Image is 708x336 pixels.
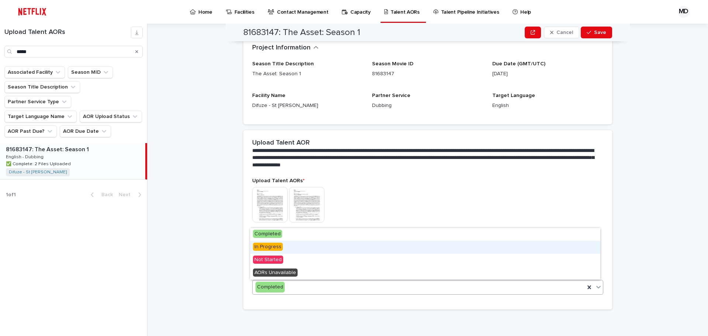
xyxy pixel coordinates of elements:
[4,81,80,93] button: Season Title Description
[252,44,310,52] h2: Project Information
[252,44,319,52] button: Project Information
[116,191,147,198] button: Next
[253,230,282,238] span: Completed
[9,170,67,175] a: Difuze - St [PERSON_NAME]
[581,27,612,38] button: Save
[372,102,483,110] p: Dubbing
[97,192,113,197] span: Back
[4,96,71,108] button: Partner Service Type
[372,61,413,66] span: Season Movie ID
[492,70,603,78] p: [DATE]
[243,27,360,38] h2: 81683147: The Asset: Season 1
[372,93,410,98] span: Partner Service
[252,70,363,78] p: The Asset: Season 1
[15,4,50,19] img: ifQbXi3ZQGMSEF7WDB7W
[4,125,57,137] button: AOR Past Due?
[252,61,314,66] span: Season Title Description
[4,111,77,122] button: Target Language Name
[4,66,65,78] button: Associated Facility
[6,153,45,160] p: English - Dubbing
[4,28,131,37] h1: Upload Talent AORs
[250,241,600,254] div: In Progress
[6,145,90,153] p: 81683147: The Asset: Season 1
[252,102,363,110] p: Difuze - St [PERSON_NAME]
[492,93,535,98] span: Target Language
[250,228,600,241] div: Completed
[252,93,285,98] span: Facility Name
[250,267,600,280] div: AORs Unavailable
[256,282,285,292] div: Completed
[492,102,603,110] p: English
[544,27,579,38] button: Cancel
[250,254,600,267] div: Not Started
[556,30,573,35] span: Cancel
[252,139,310,147] h2: Upload Talent AOR
[60,125,111,137] button: AOR Due Date
[372,70,483,78] p: 81683147
[85,191,116,198] button: Back
[6,160,72,167] p: ✅ Complete: 2 Files Uploaded
[253,256,283,264] span: Not Started
[678,6,690,18] div: MD
[4,46,143,58] input: Search
[252,178,305,183] span: Upload Talent AORs
[492,61,545,66] span: Due Date (GMT/UTC)
[68,66,113,78] button: Season MID
[253,243,283,251] span: In Progress
[119,192,135,197] span: Next
[80,111,142,122] button: AOR Upload Status
[594,30,606,35] span: Save
[253,269,298,277] span: AORs Unavailable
